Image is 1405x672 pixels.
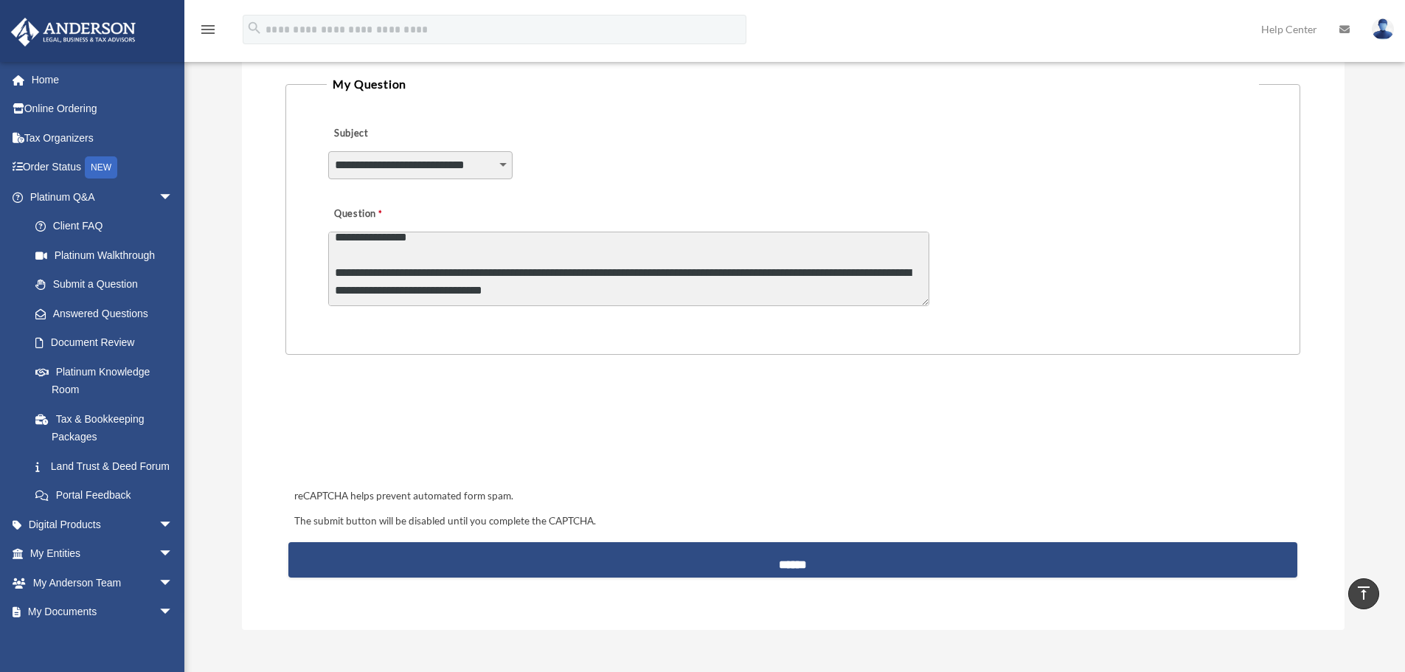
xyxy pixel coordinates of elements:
a: My Documentsarrow_drop_down [10,597,195,627]
i: menu [199,21,217,38]
i: search [246,20,263,36]
a: Online Ordering [10,94,195,124]
a: Land Trust & Deed Forum [21,451,195,481]
img: Anderson Advisors Platinum Portal [7,18,140,46]
i: vertical_align_top [1355,584,1373,602]
a: Answered Questions [21,299,195,328]
a: Platinum Q&Aarrow_drop_down [10,182,195,212]
a: Tax Organizers [10,123,195,153]
a: Document Review [21,328,195,358]
a: Platinum Walkthrough [21,240,195,270]
legend: My Question [327,74,1258,94]
span: arrow_drop_down [159,510,188,540]
a: vertical_align_top [1348,578,1379,609]
a: Client FAQ [21,212,195,241]
img: User Pic [1372,18,1394,40]
div: The submit button will be disabled until you complete the CAPTCHA. [288,513,1297,530]
span: arrow_drop_down [159,182,188,212]
a: Tax & Bookkeeping Packages [21,404,195,451]
iframe: reCAPTCHA [290,401,514,458]
a: Portal Feedback [21,481,195,510]
a: Order StatusNEW [10,153,195,183]
a: menu [199,26,217,38]
div: NEW [85,156,117,179]
span: arrow_drop_down [159,539,188,569]
a: My Entitiesarrow_drop_down [10,539,195,569]
div: reCAPTCHA helps prevent automated form spam. [288,488,1297,505]
a: Submit a Question [21,270,188,299]
label: Subject [328,124,468,145]
a: Platinum Knowledge Room [21,357,195,404]
a: Home [10,65,195,94]
span: arrow_drop_down [159,568,188,598]
a: My Anderson Teamarrow_drop_down [10,568,195,597]
a: Digital Productsarrow_drop_down [10,510,195,539]
label: Question [328,204,443,225]
span: arrow_drop_down [159,597,188,628]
